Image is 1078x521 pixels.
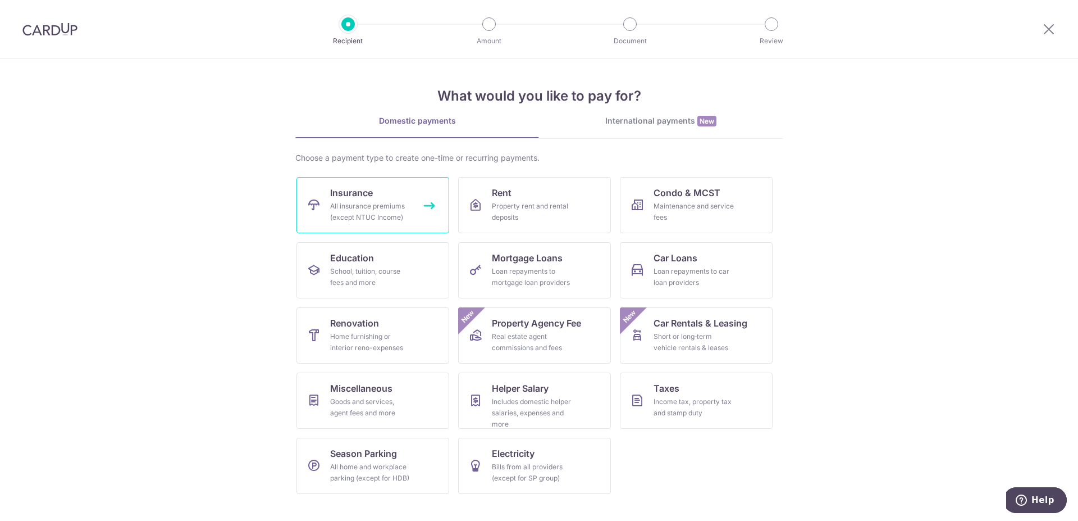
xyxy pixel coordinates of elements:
[492,396,573,430] div: Includes domestic helper salaries, expenses and more
[296,177,449,233] a: InsuranceAll insurance premiums (except NTUC Income)
[492,251,563,265] span: Mortgage Loans
[654,316,747,330] span: Car Rentals & Leasing
[654,266,734,288] div: Loan repayments to car loan providers
[330,447,397,460] span: Season Parking
[25,8,48,18] span: Help
[1006,487,1067,515] iframe: Opens a widget where you can find more information
[296,373,449,429] a: MiscellaneousGoods and services, agent fees and more
[492,201,573,223] div: Property rent and rental deposits
[492,447,535,460] span: Electricity
[620,307,639,326] span: New
[492,316,581,330] span: Property Agency Fee
[459,307,477,326] span: New
[307,35,390,47] p: Recipient
[654,382,679,395] span: Taxes
[330,396,411,419] div: Goods and services, agent fees and more
[620,307,773,364] a: Car Rentals & LeasingShort or long‑term vehicle rentals & leasesNew
[296,242,449,298] a: EducationSchool, tuition, course fees and more
[295,115,539,126] div: Domestic payments
[620,177,773,233] a: Condo & MCSTMaintenance and service fees
[458,242,611,298] a: Mortgage LoansLoan repayments to mortgage loan providers
[697,116,716,126] span: New
[330,266,411,288] div: School, tuition, course fees and more
[296,307,449,364] a: RenovationHome furnishing or interior reno-expenses
[492,266,573,288] div: Loan repayments to mortgage loan providers
[447,35,531,47] p: Amount
[330,186,373,200] span: Insurance
[620,373,773,429] a: TaxesIncome tax, property tax and stamp duty
[654,396,734,419] div: Income tax, property tax and stamp duty
[295,152,783,164] div: Choose a payment type to create one-time or recurring payments.
[296,438,449,494] a: Season ParkingAll home and workplace parking (except for HDB)
[730,35,813,47] p: Review
[22,22,77,36] img: CardUp
[620,242,773,298] a: Car LoansLoan repayments to car loan providers
[330,382,392,395] span: Miscellaneous
[330,331,411,354] div: Home furnishing or interior reno-expenses
[654,331,734,354] div: Short or long‑term vehicle rentals & leases
[330,201,411,223] div: All insurance premiums (except NTUC Income)
[458,373,611,429] a: Helper SalaryIncludes domestic helper salaries, expenses and more
[330,251,374,265] span: Education
[458,177,611,233] a: RentProperty rent and rental deposits
[458,307,611,364] a: Property Agency FeeReal estate agent commissions and feesNew
[588,35,672,47] p: Document
[654,186,720,200] span: Condo & MCST
[654,201,734,223] div: Maintenance and service fees
[654,251,697,265] span: Car Loans
[492,461,573,484] div: Bills from all providers (except for SP group)
[492,331,573,354] div: Real estate agent commissions and fees
[458,438,611,494] a: ElectricityBills from all providers (except for SP group)
[295,86,783,106] h4: What would you like to pay for?
[492,382,549,395] span: Helper Salary
[539,115,783,127] div: International payments
[330,461,411,484] div: All home and workplace parking (except for HDB)
[492,186,511,200] span: Rent
[330,316,379,330] span: Renovation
